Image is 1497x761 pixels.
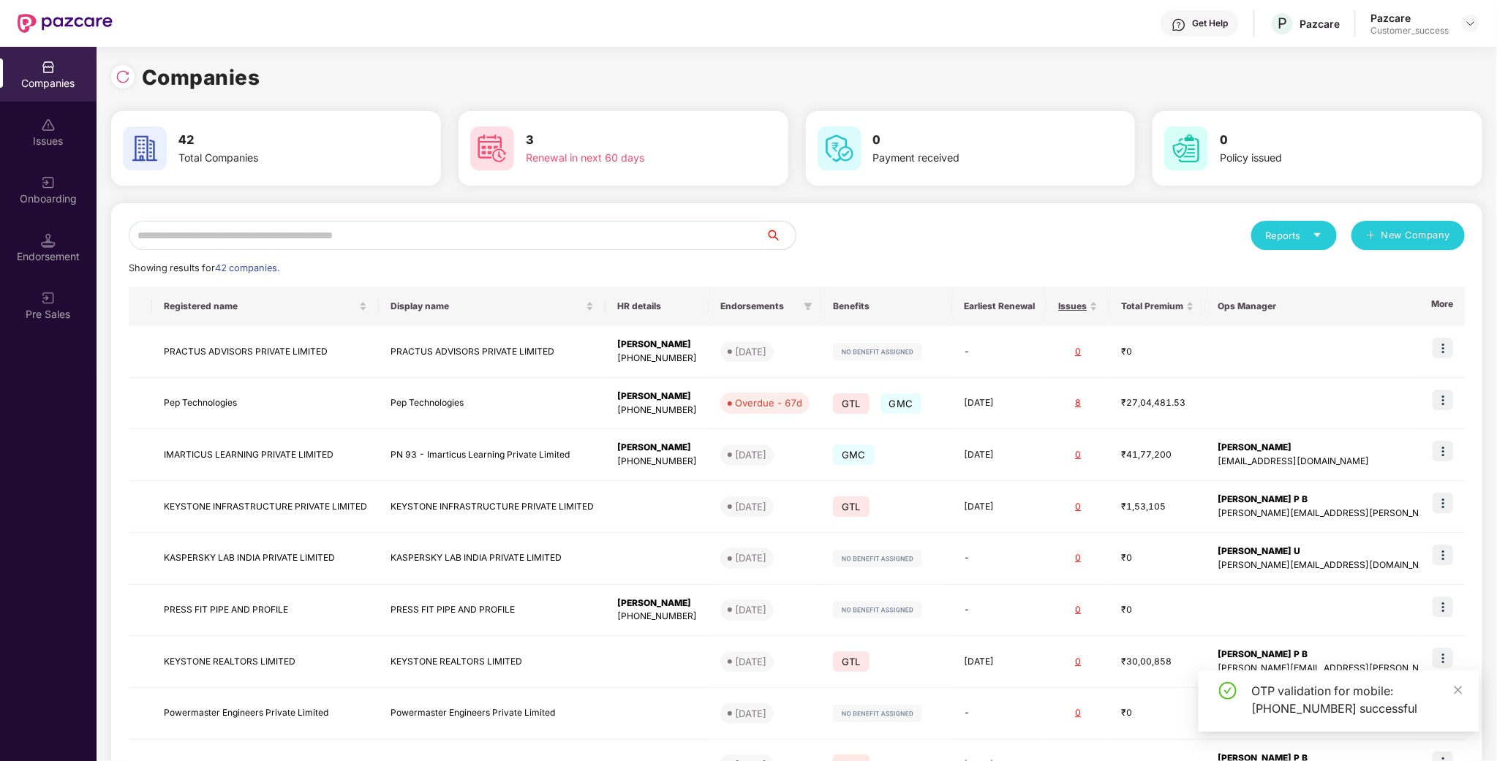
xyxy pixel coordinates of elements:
img: icon [1433,648,1453,668]
img: svg+xml;base64,PHN2ZyBpZD0iSGVscC0zMngzMiIgeG1sbnM9Imh0dHA6Ly93d3cudzMub3JnLzIwMDAvc3ZnIiB3aWR0aD... [1172,18,1186,32]
img: icon [1433,390,1453,410]
span: GTL [833,651,870,672]
td: PRACTUS ADVISORS PRIVATE LIMITED [152,326,379,378]
div: 0 [1058,345,1098,359]
td: IMARTICUS LEARNING PRIVATE LIMITED [152,429,379,481]
img: svg+xml;base64,PHN2ZyB4bWxucz0iaHR0cDovL3d3dy53My5vcmcvMjAwMC9zdmciIHdpZHRoPSIxMjIiIGhlaWdodD0iMj... [833,601,922,618]
img: icon [1433,597,1453,617]
td: [DATE] [952,481,1047,533]
img: svg+xml;base64,PHN2ZyB4bWxucz0iaHR0cDovL3d3dy53My5vcmcvMjAwMC9zdmciIHdpZHRoPSIxMjIiIGhlaWdodD0iMj... [833,705,922,722]
img: svg+xml;base64,PHN2ZyB4bWxucz0iaHR0cDovL3d3dy53My5vcmcvMjAwMC9zdmciIHdpZHRoPSI2MCIgaGVpZ2h0PSI2MC... [470,126,514,170]
button: search [766,221,796,250]
td: [DATE] [952,378,1047,430]
img: svg+xml;base64,PHN2ZyB4bWxucz0iaHR0cDovL3d3dy53My5vcmcvMjAwMC9zdmciIHdpZHRoPSI2MCIgaGVpZ2h0PSI2MC... [123,126,167,170]
span: GMC [881,393,922,414]
td: KEYSTONE INFRASTRUCTURE PRIVATE LIMITED [379,481,606,533]
img: icon [1433,545,1453,565]
img: New Pazcare Logo [18,14,113,33]
img: svg+xml;base64,PHN2ZyB3aWR0aD0iMjAiIGhlaWdodD0iMjAiIHZpZXdCb3g9IjAgMCAyMCAyMCIgZmlsbD0ibm9uZSIgeG... [41,291,56,306]
span: Issues [1058,300,1087,312]
span: close [1453,685,1463,695]
div: ₹30,00,858 [1121,655,1194,669]
span: Registered name [164,300,356,312]
img: icon [1433,338,1453,358]
span: filter [801,298,815,315]
span: caret-down [1313,230,1322,240]
div: Pazcare [1370,11,1449,25]
span: Display name [391,300,583,312]
div: [PERSON_NAME] [617,338,697,352]
div: [PHONE_NUMBER] [617,352,697,366]
td: PRESS FIT PIPE AND PROFILE [152,585,379,637]
h1: Companies [142,61,260,94]
img: svg+xml;base64,PHN2ZyBpZD0iQ29tcGFuaWVzIiB4bWxucz0iaHR0cDovL3d3dy53My5vcmcvMjAwMC9zdmciIHdpZHRoPS... [41,60,56,75]
div: [PHONE_NUMBER] [617,404,697,417]
h3: 0 [1220,131,1420,150]
td: Pep Technologies [379,378,606,430]
span: Total Premium [1121,300,1183,312]
img: svg+xml;base64,PHN2ZyB3aWR0aD0iMjAiIGhlaWdodD0iMjAiIHZpZXdCb3g9IjAgMCAyMCAyMCIgZmlsbD0ibm9uZSIgeG... [41,175,56,190]
div: 8 [1058,396,1098,410]
span: New Company [1381,228,1451,243]
div: Renewal in next 60 days [526,150,726,166]
span: search [766,230,796,241]
div: ₹0 [1121,603,1194,617]
div: 0 [1058,448,1098,462]
h3: 0 [873,131,1074,150]
div: [DATE] [735,706,766,721]
div: [DATE] [735,550,766,565]
td: PRACTUS ADVISORS PRIVATE LIMITED [379,326,606,378]
th: Total Premium [1109,287,1206,326]
img: svg+xml;base64,PHN2ZyB4bWxucz0iaHR0cDovL3d3dy53My5vcmcvMjAwMC9zdmciIHdpZHRoPSI2MCIgaGVpZ2h0PSI2MC... [818,126,861,170]
span: GMC [833,444,875,465]
span: P [1278,15,1287,32]
span: filter [804,302,812,311]
img: svg+xml;base64,PHN2ZyB3aWR0aD0iMTQuNSIgaGVpZ2h0PSIxNC41IiB2aWV3Qm94PSIwIDAgMTYgMTYiIGZpbGw9Im5vbm... [41,233,56,248]
img: svg+xml;base64,PHN2ZyBpZD0iSXNzdWVzX2Rpc2FibGVkIiB4bWxucz0iaHR0cDovL3d3dy53My5vcmcvMjAwMC9zdmciIH... [41,118,56,132]
th: Benefits [821,287,952,326]
div: 0 [1058,706,1098,720]
td: KEYSTONE INFRASTRUCTURE PRIVATE LIMITED [152,481,379,533]
td: PN 93 - Imarticus Learning Private Limited [379,429,606,481]
th: Issues [1047,287,1109,326]
div: 0 [1058,603,1098,617]
td: Pep Technologies [152,378,379,430]
th: Registered name [152,287,379,326]
div: [DATE] [735,499,766,514]
td: [DATE] [952,636,1047,688]
div: ₹0 [1121,706,1194,720]
td: KASPERSKY LAB INDIA PRIVATE LIMITED [152,533,379,585]
div: Get Help [1192,18,1228,29]
div: OTP validation for mobile: [PHONE_NUMBER] successful [1251,682,1462,717]
td: - [952,326,1047,378]
td: - [952,688,1047,740]
button: plusNew Company [1351,221,1465,250]
div: [DATE] [735,654,766,669]
div: ₹1,53,105 [1121,500,1194,514]
span: Showing results for [129,262,279,273]
div: [PERSON_NAME] [617,441,697,455]
div: Payment received [873,150,1074,166]
div: Reports [1266,228,1322,243]
div: Customer_success [1370,25,1449,37]
div: ₹41,77,200 [1121,448,1194,462]
img: icon [1433,441,1453,461]
div: Overdue - 67d [735,395,802,410]
td: Powermaster Engineers Private Limited [152,688,379,740]
img: svg+xml;base64,PHN2ZyB4bWxucz0iaHR0cDovL3d3dy53My5vcmcvMjAwMC9zdmciIHdpZHRoPSIxMjIiIGhlaWdodD0iMj... [833,343,922,360]
div: 0 [1058,551,1098,565]
div: ₹0 [1121,551,1194,565]
td: KEYSTONE REALTORS LIMITED [152,636,379,688]
div: ₹0 [1121,345,1194,359]
span: GTL [833,393,870,414]
div: Total Companies [178,150,379,166]
div: ₹27,04,481.53 [1121,396,1194,410]
div: [DATE] [735,602,766,617]
div: [PERSON_NAME] [617,390,697,404]
div: [DATE] [735,344,766,359]
img: svg+xml;base64,PHN2ZyB4bWxucz0iaHR0cDovL3d3dy53My5vcmcvMjAwMC9zdmciIHdpZHRoPSIxMjIiIGhlaWdodD0iMj... [833,550,922,567]
img: svg+xml;base64,PHN2ZyB4bWxucz0iaHR0cDovL3d3dy53My5vcmcvMjAwMC9zdmciIHdpZHRoPSI2MCIgaGVpZ2h0PSI2MC... [1164,126,1208,170]
span: 42 companies. [215,262,279,273]
div: 0 [1058,655,1098,669]
td: - [952,533,1047,585]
